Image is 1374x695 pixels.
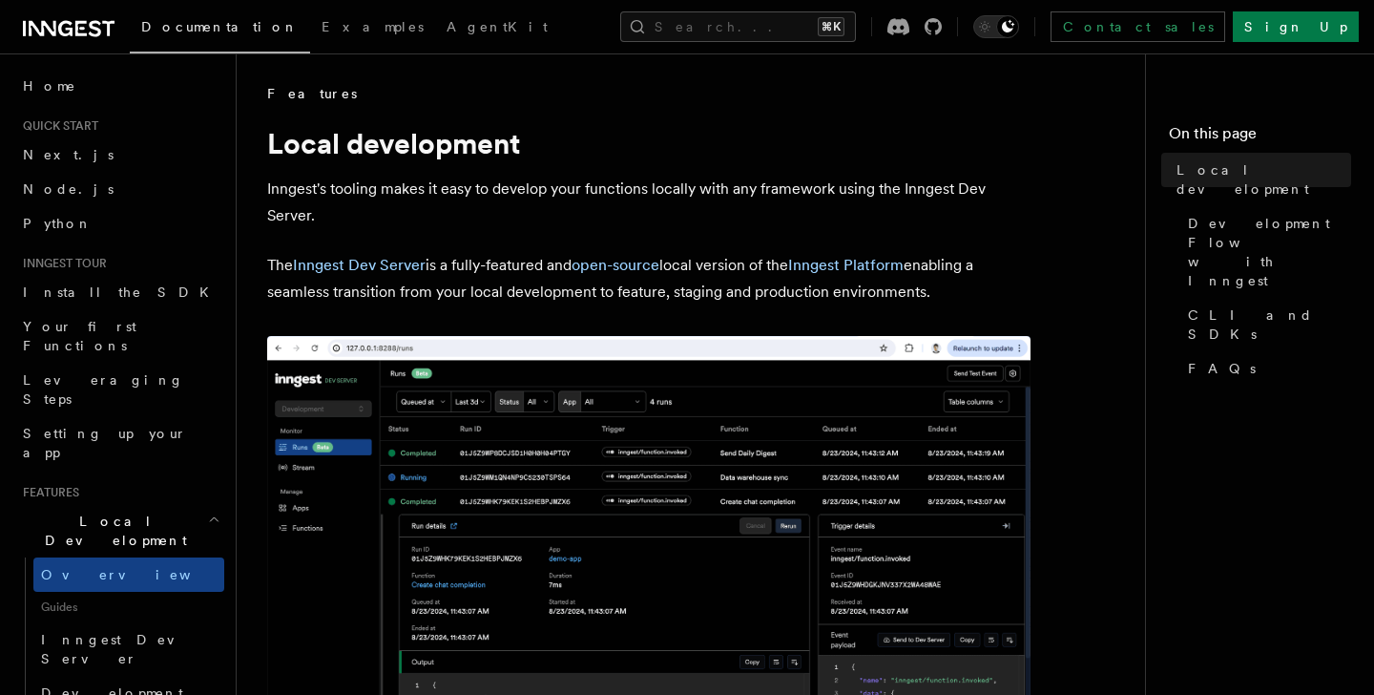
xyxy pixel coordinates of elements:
[293,256,426,274] a: Inngest Dev Server
[15,172,224,206] a: Node.js
[1188,359,1256,378] span: FAQs
[15,275,224,309] a: Install the SDK
[267,176,1030,229] p: Inngest's tooling makes it easy to develop your functions locally with any framework using the In...
[15,309,224,363] a: Your first Functions
[322,19,424,34] span: Examples
[1180,206,1351,298] a: Development Flow with Inngest
[1188,305,1351,344] span: CLI and SDKs
[267,126,1030,160] h1: Local development
[15,206,224,241] a: Python
[1180,298,1351,351] a: CLI and SDKs
[15,512,208,550] span: Local Development
[15,363,224,416] a: Leveraging Steps
[15,69,224,103] a: Home
[310,6,435,52] a: Examples
[620,11,856,42] button: Search...⌘K
[41,567,238,582] span: Overview
[1188,214,1351,290] span: Development Flow with Inngest
[23,216,93,231] span: Python
[23,181,114,197] span: Node.js
[1180,351,1351,386] a: FAQs
[818,17,844,36] kbd: ⌘K
[572,256,659,274] a: open-source
[41,632,204,666] span: Inngest Dev Server
[23,76,76,95] span: Home
[15,485,79,500] span: Features
[447,19,548,34] span: AgentKit
[23,284,220,300] span: Install the SDK
[435,6,559,52] a: AgentKit
[788,256,904,274] a: Inngest Platform
[23,426,187,460] span: Setting up your app
[33,622,224,676] a: Inngest Dev Server
[1169,122,1351,153] h4: On this page
[23,319,136,353] span: Your first Functions
[1176,160,1351,199] span: Local development
[15,504,224,558] button: Local Development
[267,84,357,103] span: Features
[23,147,114,162] span: Next.js
[141,19,299,34] span: Documentation
[1051,11,1225,42] a: Contact sales
[15,137,224,172] a: Next.js
[15,416,224,470] a: Setting up your app
[33,558,224,592] a: Overview
[973,15,1019,38] button: Toggle dark mode
[1169,153,1351,206] a: Local development
[130,6,310,53] a: Documentation
[15,118,98,134] span: Quick start
[267,252,1030,305] p: The is a fully-featured and local version of the enabling a seamless transition from your local d...
[33,592,224,622] span: Guides
[15,256,107,271] span: Inngest tour
[23,372,184,407] span: Leveraging Steps
[1233,11,1359,42] a: Sign Up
